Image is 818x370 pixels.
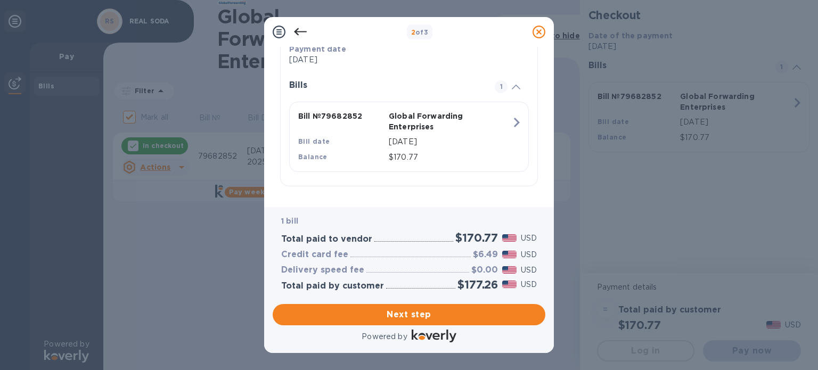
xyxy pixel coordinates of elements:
img: USD [502,234,517,242]
span: 1 [495,80,508,93]
h3: $6.49 [473,250,498,260]
h3: Delivery speed fee [281,265,364,275]
p: [DATE] [389,136,511,147]
img: USD [502,281,517,288]
button: Next step [273,304,545,325]
img: USD [502,266,517,274]
p: Powered by [362,331,407,342]
b: 1 bill [281,217,298,225]
h2: $177.26 [457,278,498,291]
h3: Credit card fee [281,250,348,260]
p: Global Forwarding Enterprises [389,111,475,132]
p: USD [521,233,537,244]
p: USD [521,249,537,260]
p: Bill № 79682852 [298,111,385,121]
h3: Total paid by customer [281,281,384,291]
b: of 3 [411,28,429,36]
img: USD [502,251,517,258]
b: Payment date [289,45,346,53]
h3: $0.00 [471,265,498,275]
h3: Bills [289,80,482,91]
span: 2 [411,28,415,36]
b: Balance [298,153,328,161]
p: [DATE] [289,54,520,65]
span: Next step [281,308,537,321]
img: Logo [412,330,456,342]
p: USD [521,265,537,276]
h3: Total paid to vendor [281,234,372,244]
button: Bill №79682852Global Forwarding EnterprisesBill date[DATE]Balance$170.77 [289,102,529,172]
p: USD [521,279,537,290]
p: $170.77 [389,152,511,163]
b: Bill date [298,137,330,145]
h2: $170.77 [455,231,498,244]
